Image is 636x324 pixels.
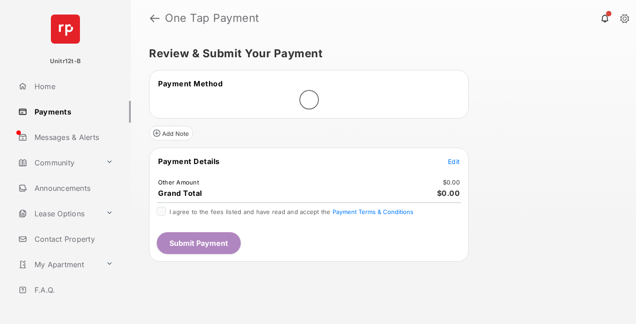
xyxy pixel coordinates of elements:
[157,232,241,254] button: Submit Payment
[15,152,102,174] a: Community
[15,75,131,97] a: Home
[15,101,131,123] a: Payments
[15,203,102,224] a: Lease Options
[158,178,199,186] td: Other Amount
[15,254,102,275] a: My Apartment
[165,13,259,24] strong: One Tap Payment
[158,189,202,198] span: Grand Total
[158,79,223,88] span: Payment Method
[442,178,460,186] td: $0.00
[149,126,193,140] button: Add Note
[333,208,413,215] button: I agree to the fees listed and have read and accept the
[50,57,81,66] p: Unitr12t-B
[51,15,80,44] img: svg+xml;base64,PHN2ZyB4bWxucz0iaHR0cDovL3d3dy53My5vcmcvMjAwMC9zdmciIHdpZHRoPSI2NCIgaGVpZ2h0PSI2NC...
[15,126,131,148] a: Messages & Alerts
[149,48,611,59] h5: Review & Submit Your Payment
[15,177,131,199] a: Announcements
[158,157,220,166] span: Payment Details
[15,279,131,301] a: F.A.Q.
[15,228,131,250] a: Contact Property
[169,208,413,215] span: I agree to the fees listed and have read and accept the
[448,158,460,165] span: Edit
[437,189,460,198] span: $0.00
[448,157,460,166] button: Edit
